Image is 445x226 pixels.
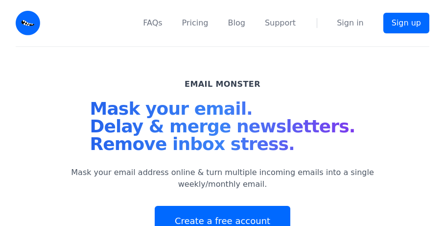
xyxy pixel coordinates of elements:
a: Sign in [337,17,364,29]
a: Blog [228,17,245,29]
img: Email Monster [16,11,40,35]
a: Sign up [383,13,429,33]
a: FAQs [143,17,162,29]
h1: Mask your email. Delay & merge newsletters. Remove inbox stress. [90,100,355,157]
p: Mask your email address online & turn multiple incoming emails into a single weekly/monthly email. [58,167,387,190]
h2: Email Monster [185,78,260,90]
a: Pricing [182,17,209,29]
a: Support [265,17,296,29]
